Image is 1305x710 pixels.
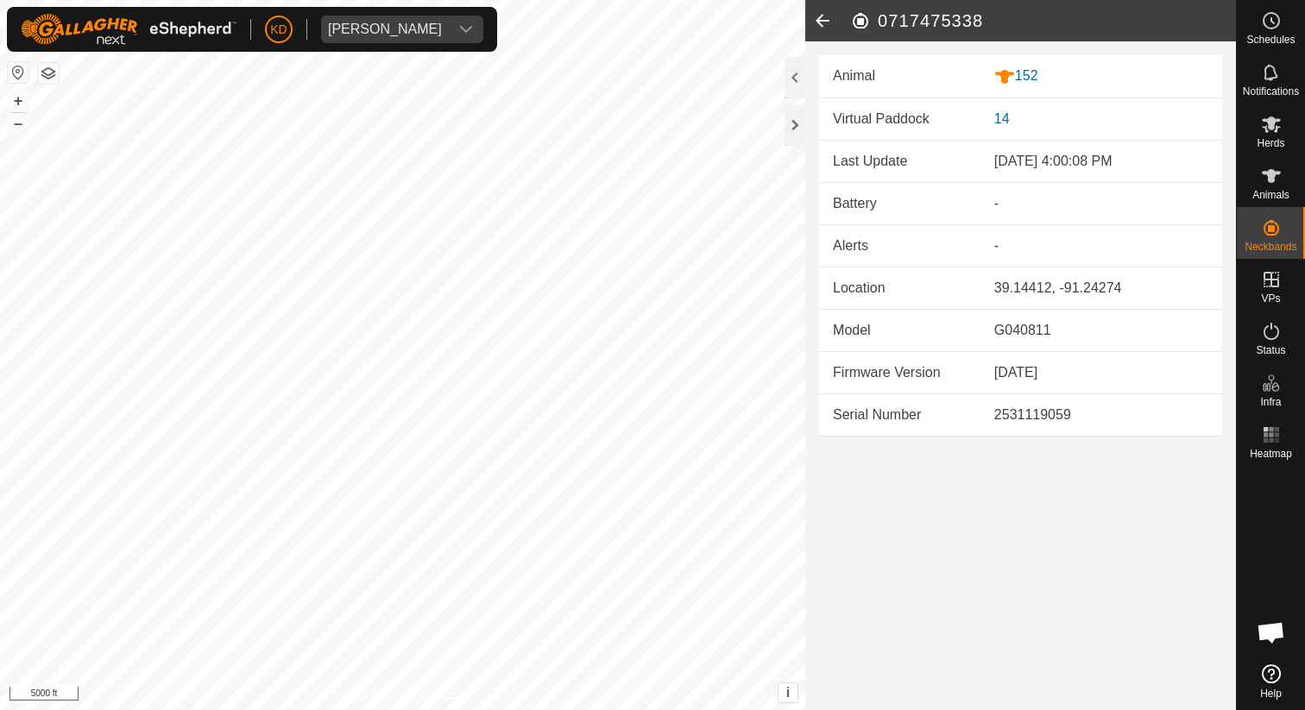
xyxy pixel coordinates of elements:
button: – [8,113,28,134]
button: i [779,683,797,702]
a: Contact Us [419,688,470,703]
td: Animal [819,55,980,97]
div: 152 [994,66,1208,87]
td: Location [819,267,980,309]
span: i [786,685,790,700]
div: 39.14412, -91.24274 [994,278,1208,298]
span: Chris Hudson [321,16,449,43]
button: Map Layers [38,63,59,84]
a: 14 [994,111,1010,126]
td: Last Update [819,141,980,183]
div: 2531119059 [994,405,1208,425]
button: + [8,91,28,111]
div: - [994,193,1208,214]
span: VPs [1261,293,1280,304]
span: Status [1256,345,1285,355]
h2: 0717475338 [850,10,1236,31]
span: Heatmap [1250,449,1292,459]
span: KD [270,21,287,39]
span: Animals [1252,190,1289,200]
span: Help [1260,688,1282,699]
a: Privacy Policy [334,688,399,703]
td: - [980,224,1222,267]
td: Model [819,309,980,351]
div: [PERSON_NAME] [328,22,442,36]
span: Notifications [1243,86,1299,97]
div: [DATE] [994,362,1208,383]
div: G040811 [994,320,1208,341]
td: Firmware Version [819,351,980,393]
span: Infra [1260,397,1281,407]
span: Schedules [1246,35,1295,45]
button: Reset Map [8,62,28,83]
td: Serial Number [819,393,980,436]
div: Open chat [1245,606,1297,658]
img: Gallagher Logo [21,14,236,45]
td: Virtual Paddock [819,98,980,141]
span: Herds [1257,138,1284,148]
td: Alerts [819,224,980,267]
span: Neckbands [1245,242,1296,252]
a: Help [1237,657,1305,706]
div: dropdown trigger [449,16,483,43]
div: [DATE] 4:00:08 PM [994,151,1208,172]
td: Battery [819,182,980,224]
